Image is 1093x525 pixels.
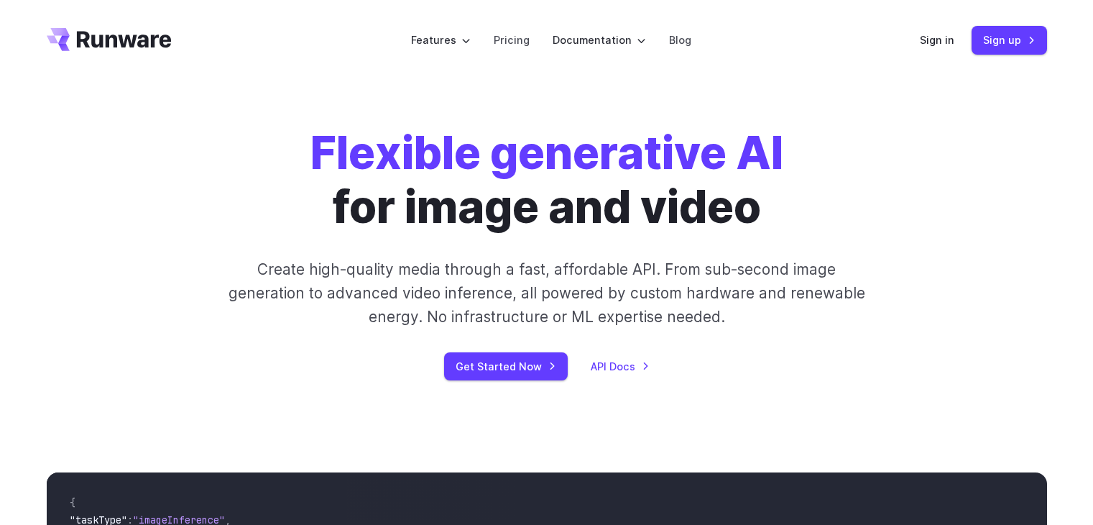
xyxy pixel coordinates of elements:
a: API Docs [591,358,650,375]
a: Sign up [972,26,1047,54]
a: Pricing [494,32,530,48]
span: { [70,496,75,509]
a: Sign in [920,32,954,48]
a: Get Started Now [444,352,568,380]
label: Documentation [553,32,646,48]
h1: for image and video [310,127,783,234]
label: Features [411,32,471,48]
p: Create high-quality media through a fast, affordable API. From sub-second image generation to adv... [226,257,867,329]
strong: Flexible generative AI [310,126,783,180]
a: Blog [669,32,691,48]
a: Go to / [47,28,172,51]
